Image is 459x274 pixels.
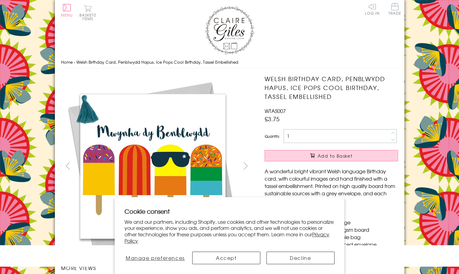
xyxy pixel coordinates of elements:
button: Accept [192,252,260,264]
h2: Cookie consent [124,207,335,216]
span: › [74,59,75,65]
label: Quantity [265,133,279,139]
span: WTAS007 [265,107,286,114]
button: Menu [61,4,73,17]
span: 0 items [82,12,96,21]
span: £3.75 [265,114,280,123]
button: Manage preferences [124,252,186,264]
a: Trade [388,3,401,16]
h3: More views [61,264,253,272]
span: Trade [388,3,401,15]
button: Add to Basket [265,150,398,161]
span: Manage preferences [126,254,185,261]
button: prev [61,159,75,173]
a: Home [61,59,73,65]
p: A wonderful bright vibrant Welsh language Birthday card, with colourful images and hand finished ... [265,167,398,204]
a: Log In [365,3,380,15]
a: Privacy Policy [124,231,329,244]
img: Welsh Birthday Card, Penblwydd Hapus, Ice Pops Cool Birthday, Tassel Embellished [61,74,245,258]
span: Add to Basket [318,153,353,159]
img: Claire Giles Greetings Cards [205,6,254,54]
h1: Welsh Birthday Card, Penblwydd Hapus, Ice Pops Cool Birthday, Tassel Embellished [265,74,398,101]
p: We and our partners, including Shopify, use cookies and other technologies to personalize your ex... [124,219,335,244]
button: next [239,159,252,173]
img: Welsh Birthday Card, Penblwydd Hapus, Ice Pops Cool Birthday, Tassel Embellished [252,74,436,258]
button: Decline [266,252,335,264]
button: Basket0 items [79,5,96,21]
nav: breadcrumbs [61,56,398,69]
span: Menu [61,12,73,18]
span: Welsh Birthday Card, Penblwydd Hapus, Ice Pops Cool Birthday, Tassel Embellished [76,59,238,65]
